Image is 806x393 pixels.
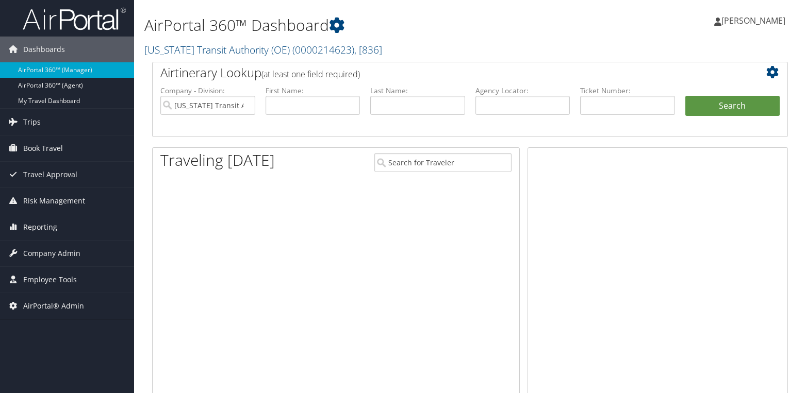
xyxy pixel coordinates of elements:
a: [PERSON_NAME] [714,5,796,36]
span: Trips [23,109,41,135]
span: Company Admin [23,241,80,266]
h2: Airtinerary Lookup [160,64,727,81]
span: AirPortal® Admin [23,293,84,319]
span: (at least one field required) [261,69,360,80]
span: Risk Management [23,188,85,214]
span: [PERSON_NAME] [721,15,785,26]
span: Reporting [23,214,57,240]
label: Company - Division: [160,86,255,96]
label: First Name: [266,86,360,96]
span: Travel Approval [23,162,77,187]
label: Last Name: [370,86,465,96]
h1: AirPortal 360™ Dashboard [144,14,579,36]
span: ( 0000214623 ) [292,43,354,57]
span: Book Travel [23,135,63,161]
a: [US_STATE] Transit Authority (OE) [144,43,382,57]
button: Search [685,96,780,116]
span: Dashboards [23,37,65,62]
img: airportal-logo.png [23,7,126,31]
label: Agency Locator: [475,86,570,96]
h1: Traveling [DATE] [160,149,275,171]
input: Search for Traveler [374,153,512,172]
span: Employee Tools [23,267,77,293]
span: , [ 836 ] [354,43,382,57]
label: Ticket Number: [580,86,675,96]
